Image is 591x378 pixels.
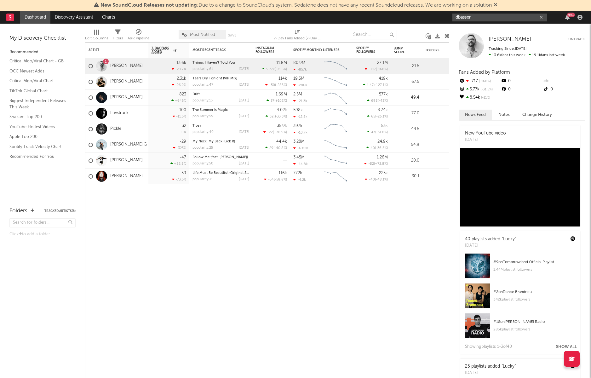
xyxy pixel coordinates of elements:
div: ( ) [265,146,287,150]
span: 13.6k fans this week [489,53,525,57]
div: Things I Haven’t Told You [192,61,249,65]
span: 1.47k [367,83,376,87]
span: 19.1k fans last week [489,53,565,57]
div: # 18 on [PERSON_NAME] Radio [493,318,575,326]
span: +102 % [275,99,286,103]
div: Edit Columns [85,35,108,42]
span: -168 % [377,68,387,71]
div: 2.5M [293,92,302,96]
a: Tipsy [192,124,201,128]
div: -717 [459,77,501,85]
a: #18on[PERSON_NAME] Radio285kplaylist followers [460,313,580,343]
div: -21.3k [293,99,307,103]
span: 40 [370,146,375,150]
div: Spotify Monthly Listeners [293,48,341,52]
div: 8.54k [459,94,501,102]
svg: Chart title [322,106,350,121]
div: popularity: 50 [192,162,213,165]
div: ( ) [367,114,388,118]
div: # 2 on Dance Brandneu [493,288,575,296]
a: [PERSON_NAME] [110,79,143,84]
a: Discovery Assistant [50,11,98,24]
a: The Summer Is Magic [192,108,228,112]
div: 1.69M [276,92,287,96]
span: -43 % [379,99,387,103]
div: 25 playlists added [465,363,516,370]
div: 80.9M [293,61,305,65]
a: Apple Top 200 [9,133,69,140]
div: popularity: 47 [192,83,213,87]
div: 7-Day Fans Added (7-Day Fans Added) [274,27,321,45]
span: -58.8 % [275,178,286,181]
div: -28.7 % [172,67,186,71]
div: -73.5 % [172,177,186,181]
div: ( ) [365,177,388,181]
a: Dashboard [20,11,50,24]
span: -48.1 % [376,178,387,181]
div: 32 [182,124,186,128]
div: 19.5M [293,77,304,81]
svg: Chart title [322,121,350,137]
div: [DATE] [239,67,249,71]
div: 21.5 [394,62,419,70]
span: [PERSON_NAME] [489,37,531,42]
div: My Neck, My Back (Lick It) [192,140,249,143]
div: 7-Day Fans Added (7-Day Fans Added) [274,35,321,42]
div: popularity: 31 [192,178,213,181]
span: +38.9 % [274,131,286,134]
a: "Lucky" [502,237,516,241]
div: 77.0 [394,110,419,117]
div: -14.8k [293,162,308,166]
a: [PERSON_NAME]'G [110,142,147,147]
div: -323 % [173,146,186,150]
a: Critical Algo/Viral Chart [9,77,69,84]
input: Search for artists [452,14,547,21]
span: -31.5 % [479,88,493,91]
div: 44.5 [394,125,419,133]
div: [DATE] [239,99,249,102]
div: Artist [89,48,136,52]
div: ( ) [262,67,287,71]
div: 20.0 [394,157,419,164]
div: Folders [426,49,473,52]
div: popularity: 55 [192,115,213,118]
span: New SoundCloud Releases not updating [100,3,197,8]
div: 40 playlists added [465,236,516,243]
div: -11.5 % [173,114,186,118]
div: Instagram Followers [255,46,278,54]
svg: Chart title [322,137,350,153]
span: Most Notified [190,33,215,37]
span: 32 [270,115,273,118]
a: Pickle [110,126,121,132]
div: -12.8k [293,115,307,119]
div: 11.8M [276,61,287,65]
a: #9onTomorrowland Official Playlist1.44Mplaylist followers [460,253,580,283]
div: 1.26M [377,155,388,159]
div: popularity: 25 [192,146,213,150]
span: 37 [271,99,274,103]
a: "Lucky" [502,364,516,369]
div: A&R Pipeline [128,35,150,42]
div: -- [543,77,585,85]
div: 53k [381,124,388,128]
div: 577k [379,92,388,96]
span: 5.77k [266,68,275,71]
span: -26.1 % [376,115,387,118]
span: -27.1 % [376,83,387,87]
div: 598k [293,108,303,112]
div: [DATE] [465,243,516,249]
div: ( ) [263,130,287,134]
a: [PERSON_NAME] [110,158,143,163]
span: -82 [368,162,374,166]
div: 419k [379,77,388,81]
a: TikTok Global Chart [9,88,69,94]
div: ( ) [363,83,388,87]
div: Most Recent Track [192,48,240,52]
div: ( ) [266,114,287,118]
svg: Chart title [322,58,350,74]
a: #2onDance Brandneu342kplaylist followers [460,283,580,313]
a: Luvstruck [110,111,129,116]
button: Save [228,34,236,37]
div: 1.44M playlist followers [493,266,575,273]
a: [PERSON_NAME] [110,63,143,69]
